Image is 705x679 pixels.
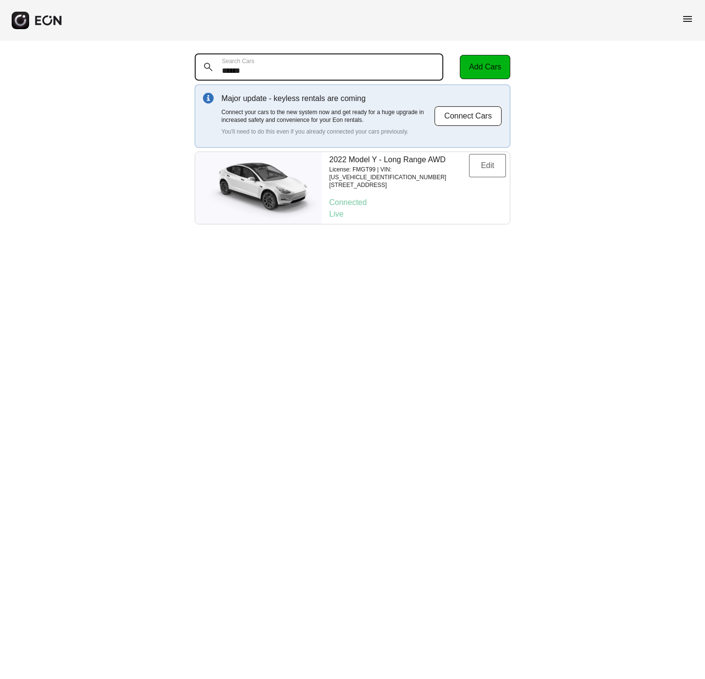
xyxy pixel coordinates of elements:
[329,166,469,181] p: License: FMGT99 | VIN: [US_VEHICLE_IDENTIFICATION_NUMBER]
[469,154,506,177] button: Edit
[222,57,254,65] label: Search Cars
[221,108,434,124] p: Connect your cars to the new system now and get ready for a huge upgrade in increased safety and ...
[329,181,469,189] p: [STREET_ADDRESS]
[203,93,214,103] img: info
[329,197,506,208] p: Connected
[329,154,469,166] p: 2022 Model Y - Long Range AWD
[221,128,434,136] p: You'll need to do this even if you already connected your cars previously.
[195,156,321,220] img: car
[434,106,502,126] button: Connect Cars
[221,93,434,104] p: Major update - keyless rentals are coming
[329,208,506,220] p: Live
[682,13,693,25] span: menu
[460,55,510,79] button: Add Cars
